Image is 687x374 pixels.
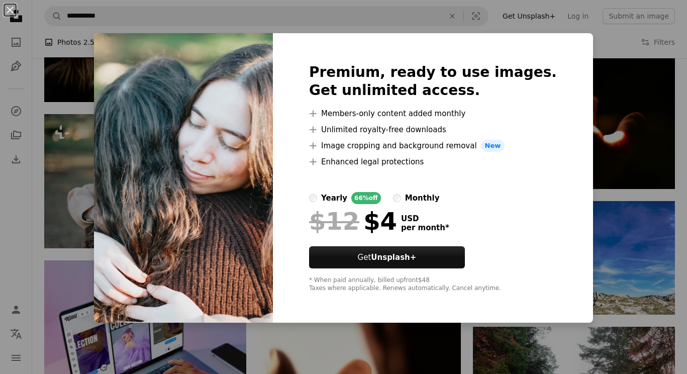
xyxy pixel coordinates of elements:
div: $4 [309,208,397,234]
li: Unlimited royalty-free downloads [309,124,557,136]
strong: Unsplash+ [371,253,416,262]
span: USD [401,214,449,223]
input: yearly66%off [309,194,317,202]
img: premium_photo-1670253797311-8601dc5f716b [94,33,273,323]
div: * When paid annually, billed upfront $48 Taxes where applicable. Renews automatically. Cancel any... [309,276,557,293]
span: $12 [309,208,359,234]
span: New [481,140,505,152]
div: 66% off [351,192,381,204]
input: monthly [393,194,401,202]
div: monthly [405,192,440,204]
span: per month * [401,223,449,232]
h2: Premium, ready to use images. Get unlimited access. [309,63,557,100]
li: Image cropping and background removal [309,140,557,152]
li: Enhanced legal protections [309,156,557,168]
div: yearly [321,192,347,204]
li: Members-only content added monthly [309,108,557,120]
button: GetUnsplash+ [309,246,465,268]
